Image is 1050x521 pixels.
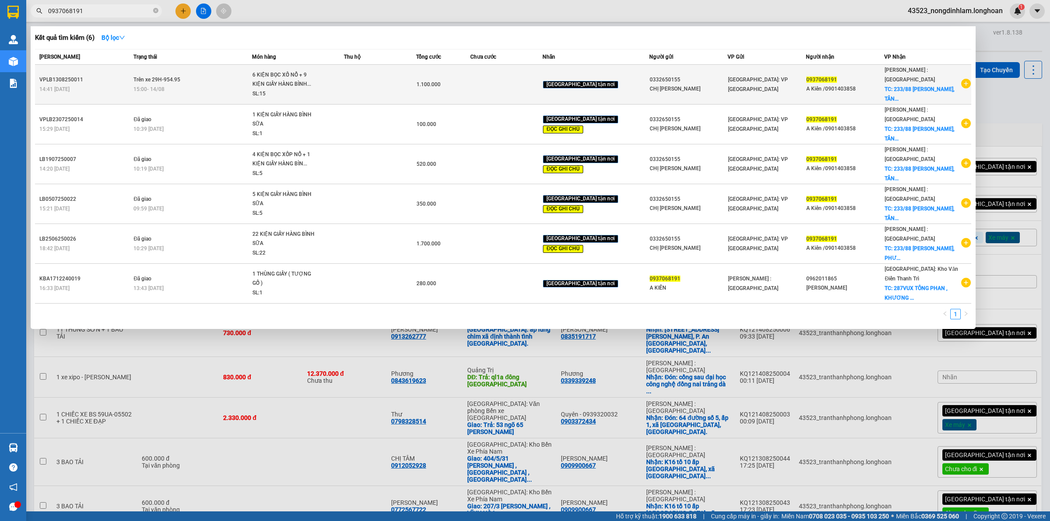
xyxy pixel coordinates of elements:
strong: Bộ lọc [101,34,125,41]
span: ĐỌC GHI CHÚ [543,165,583,173]
span: Người nhận [806,54,834,60]
span: message [9,503,17,511]
div: CHỊ [PERSON_NAME] [650,244,727,253]
div: SL: 15 [252,89,318,99]
span: Đã giao [133,156,151,162]
a: 1 [951,309,960,319]
div: 5 KIỆN GIẤY HÀNG BÌNH SỮA [252,190,318,209]
div: 0332650155 [650,234,727,244]
span: notification [9,483,17,491]
span: plus-circle [961,79,971,88]
span: 15:21 [DATE] [39,206,70,212]
span: 10:29 [DATE] [133,245,164,252]
span: [GEOGRAPHIC_DATA] tận nơi [543,155,618,163]
div: 0332650155 [650,155,727,164]
div: VPLB2307250014 [39,115,131,124]
input: Tìm tên, số ĐT hoặc mã đơn [48,6,151,16]
div: LB2506250026 [39,234,131,244]
div: A Kiên /0901403858 [806,244,884,253]
div: [PERSON_NAME] [806,283,884,293]
span: TC: 233/88 [PERSON_NAME], TÂN... [885,86,955,102]
div: 1 KIỆN GIẤY HÀNG BÌNH SỮA [252,110,318,129]
li: Previous Page [940,309,950,319]
span: Trạng thái [133,54,157,60]
img: warehouse-icon [9,35,18,44]
span: [PERSON_NAME] : [GEOGRAPHIC_DATA] [885,67,935,83]
span: 520.000 [416,161,436,167]
span: VP Gửi [728,54,744,60]
span: 0937068191 [650,276,680,282]
span: [PERSON_NAME] : [GEOGRAPHIC_DATA] [885,226,935,242]
span: [PERSON_NAME] : [GEOGRAPHIC_DATA] [885,186,935,202]
div: A Kiên /0901403858 [806,204,884,213]
img: warehouse-icon [9,57,18,66]
span: 100.000 [416,121,436,127]
span: [GEOGRAPHIC_DATA]: VP [GEOGRAPHIC_DATA] [728,236,788,252]
span: left [942,311,948,316]
span: ĐỌC GHI CHÚ [543,245,583,253]
span: TC: 233/88 [PERSON_NAME], TÂN... [885,166,955,182]
div: SL: 22 [252,248,318,258]
span: 15:29 [DATE] [39,126,70,132]
span: [GEOGRAPHIC_DATA] tận nơi [543,81,618,89]
div: 1 THÙNG GIẤY ( TƯỢNG GỖ ) [252,269,318,288]
span: 09:59 [DATE] [133,206,164,212]
span: 14:20 [DATE] [39,166,70,172]
div: CHỊ [PERSON_NAME] [650,164,727,173]
span: 0937068191 [806,77,837,83]
span: plus-circle [961,238,971,248]
span: 10:39 [DATE] [133,126,164,132]
span: plus-circle [961,278,971,287]
span: 350.000 [416,201,436,207]
span: [GEOGRAPHIC_DATA] tận nơi [543,115,618,123]
span: ĐỌC GHI CHÚ [543,205,583,213]
div: 6 KIỆN BỌC XỐ NỔ + 9 KIỆN GIẤY HÀNG BÌNH... [252,70,318,89]
span: 1.700.000 [416,241,441,247]
span: [GEOGRAPHIC_DATA]: Kho Văn Điển Thanh Trì [885,266,958,282]
span: Chưa cước [470,54,496,60]
span: [PERSON_NAME] : [GEOGRAPHIC_DATA] [885,107,935,122]
span: [GEOGRAPHIC_DATA]: VP [GEOGRAPHIC_DATA] [728,116,788,132]
span: ĐỌC GHI CHÚ [543,126,583,133]
span: plus-circle [961,158,971,168]
div: KBA1712240019 [39,274,131,283]
span: question-circle [9,463,17,472]
span: [GEOGRAPHIC_DATA]: VP [GEOGRAPHIC_DATA] [728,196,788,212]
span: Tổng cước [416,54,441,60]
span: [PERSON_NAME] [39,54,80,60]
span: close-circle [153,8,158,13]
div: SL: 5 [252,169,318,178]
div: SL: 1 [252,288,318,298]
span: 13:43 [DATE] [133,285,164,291]
div: A Kiên /0901403858 [806,124,884,133]
span: Đã giao [133,116,151,122]
img: solution-icon [9,79,18,88]
span: search [36,8,42,14]
button: Bộ lọcdown [94,31,132,45]
div: 0332650155 [650,75,727,84]
span: [GEOGRAPHIC_DATA]: VP [GEOGRAPHIC_DATA] [728,156,788,172]
span: [GEOGRAPHIC_DATA] tận nơi [543,235,618,243]
span: plus-circle [961,119,971,128]
div: VPLB1308250011 [39,75,131,84]
div: A Kiên /0901403858 [806,84,884,94]
img: warehouse-icon [9,443,18,452]
span: [GEOGRAPHIC_DATA] tận nơi [543,280,618,288]
span: 0937068191 [806,196,837,202]
span: close-circle [153,7,158,15]
div: 4 KIỆN BỌC XỐP NỔ + 1 KIỆN GIẤY HÀNG BÌN... [252,150,318,169]
span: Người gửi [649,54,673,60]
span: 16:33 [DATE] [39,285,70,291]
span: Đã giao [133,276,151,282]
span: Đã giao [133,236,151,242]
span: Trên xe 29H-954.95 [133,77,180,83]
div: CHỊ [PERSON_NAME] [650,84,727,94]
li: Next Page [961,309,971,319]
span: 14:41 [DATE] [39,86,70,92]
span: Nhãn [542,54,555,60]
span: TC: 233/88 [PERSON_NAME], TÂN... [885,206,955,221]
img: logo-vxr [7,6,19,19]
div: 0332650155 [650,195,727,204]
div: LB1907250007 [39,155,131,164]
